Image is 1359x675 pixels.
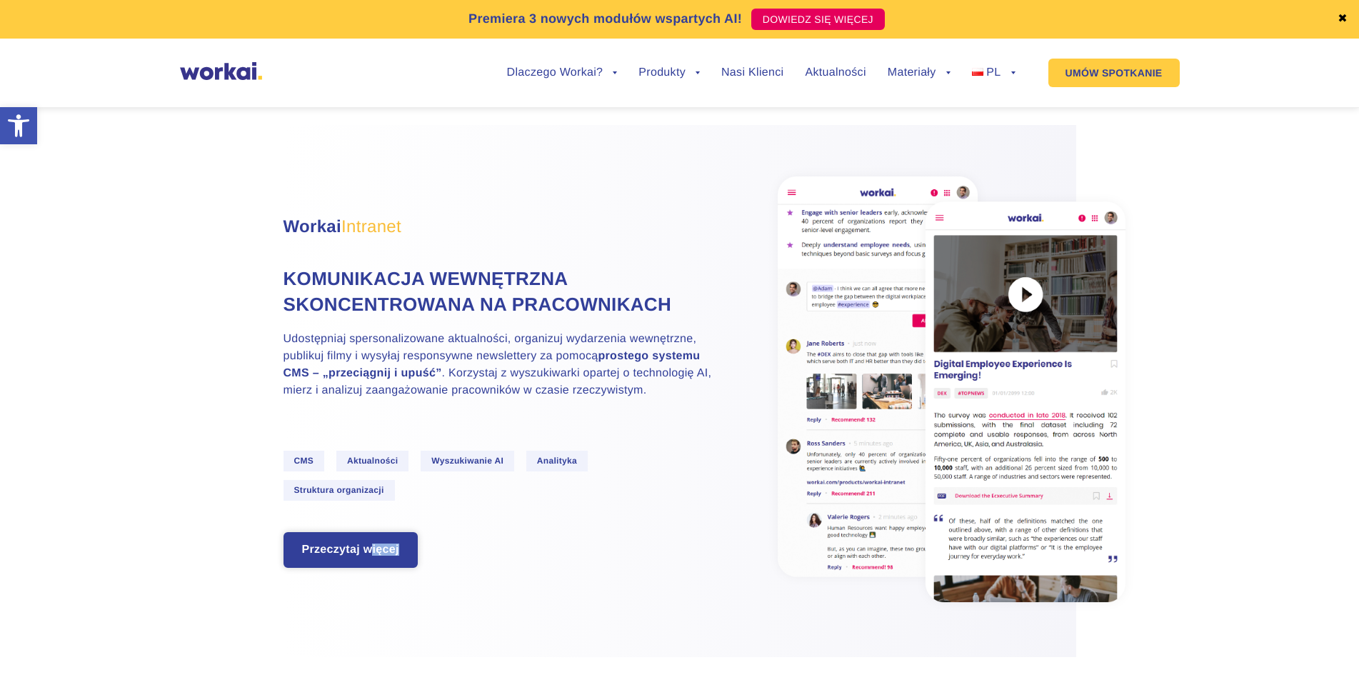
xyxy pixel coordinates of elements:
[638,67,700,79] a: Produkty
[284,480,395,501] span: Struktura organizacji
[284,331,712,399] p: Udostępniaj spersonalizowane aktualności, organizuj wydarzenia wewnętrzne, publikuj filmy i wysył...
[1048,59,1180,87] a: UMÓW SPOTKANIE
[507,67,618,79] a: Dlaczego Workai?
[284,214,712,240] h3: Workai
[721,67,783,79] a: Nasi Klienci
[888,67,951,79] a: Materiały
[313,367,442,379] strong: – „przeciągnij i upuść”
[421,451,514,471] span: Wyszukiwanie AI
[284,350,701,379] strong: prostego systemu CMS
[751,9,885,30] a: DOWIEDZ SIĘ WIĘCEJ
[526,451,588,471] span: Analityka
[468,9,742,29] p: Premiera 3 nowych modułów wspartych AI!
[336,451,409,471] span: Aktualności
[284,266,712,318] h4: Komunikacja wewnętrzna skoncentrowana na pracownikach
[805,67,866,79] a: Aktualności
[285,534,416,566] a: Przeczytaj więcej
[986,66,1001,79] span: PL
[341,217,401,236] span: Intranet
[284,451,325,471] span: CMS
[1338,14,1348,25] a: ✖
